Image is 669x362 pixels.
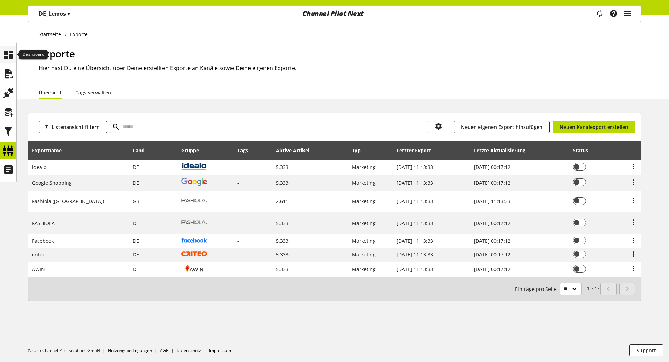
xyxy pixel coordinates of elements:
span: 5.333 [276,238,289,244]
span: FASHIOLA [32,220,55,226]
span: Deutschland [133,179,139,186]
span: - [237,251,239,258]
nav: main navigation [28,5,641,22]
div: Letzte Aktualisierung [474,147,532,154]
div: Status [573,147,595,154]
span: - [237,198,239,205]
span: Vereinigtes Königreich [133,198,139,205]
span: Fashiola ([GEOGRAPHIC_DATA]) [32,198,104,205]
span: Einträge pro Seite [515,285,560,293]
span: - [237,179,239,186]
div: Letzter Export [397,147,438,154]
span: Facebook [32,238,54,244]
span: Neuen Kanalexport erstellen [560,123,628,131]
span: Marketing [352,238,376,244]
a: Neuen eigenen Export hinzufügen [454,121,550,133]
span: 2.611 [276,198,289,205]
span: Marketing [352,198,376,205]
span: Marketing [352,251,376,258]
span: 5.333 [276,179,289,186]
span: Deutschland [133,238,139,244]
button: Listenansicht filtern [39,121,107,133]
span: Listenansicht filtern [52,123,100,131]
span: 5.333 [276,251,289,258]
a: Nutzungsbedingungen [108,347,152,353]
button: Support [629,344,663,356]
div: Land [133,147,152,154]
span: Exporte [39,47,75,60]
img: idealo [181,162,207,171]
span: - [237,238,239,244]
div: Typ [352,147,368,154]
span: [DATE] 00:17:12 [474,266,510,272]
a: Übersicht [39,86,62,99]
p: DE_Lerros [39,9,70,18]
span: [DATE] 11:13:33 [397,198,433,205]
img: criteo [181,251,207,256]
span: - [237,266,239,272]
small: 1-7 / 7 [515,283,599,295]
span: 5.333 [276,266,289,272]
span: [DATE] 00:17:12 [474,220,510,226]
a: Startseite [39,31,65,38]
span: [DATE] 11:13:33 [397,179,433,186]
div: Dashboard [19,50,48,60]
img: google [181,178,207,186]
a: Neuen Kanalexport erstellen [553,121,635,133]
a: Datenschutz [177,347,201,353]
div: Gruppe [181,147,206,154]
img: fashiola [181,193,207,208]
span: AWIN [32,266,45,272]
span: - [237,164,239,170]
div: Exportname [32,147,69,154]
span: Deutschland [133,251,139,258]
div: Tags [237,147,248,154]
span: [DATE] 00:17:12 [474,179,510,186]
img: awin [181,264,207,273]
span: Marketing [352,164,376,170]
span: Marketing [352,179,376,186]
div: Aktive Artikel [276,147,316,154]
span: Deutschland [133,220,139,226]
span: [DATE] 11:13:33 [397,251,433,258]
span: [DATE] 11:13:33 [397,238,433,244]
img: fashiola [181,215,207,230]
span: Deutschland [133,164,139,170]
span: [DATE] 00:17:12 [474,251,510,258]
span: Google Shopping [32,179,72,186]
span: [DATE] 00:17:12 [474,164,510,170]
a: AGB [160,347,169,353]
a: Impressum [209,347,231,353]
span: Support [637,347,656,354]
span: Neuen eigenen Export hinzufügen [461,123,543,131]
h2: Hier hast Du eine Übersicht über Deine erstellten Exporte an Kanäle sowie Deine eigenen Exporte. [39,64,641,72]
span: - [237,220,239,226]
img: facebook [181,238,207,243]
span: 5.333 [276,164,289,170]
a: Tags verwalten [76,86,111,99]
span: [DATE] 11:13:33 [474,198,510,205]
span: Marketing [352,220,376,226]
span: [DATE] 11:13:33 [397,266,433,272]
span: [DATE] 11:13:33 [397,164,433,170]
span: 5.333 [276,220,289,226]
span: idealo [32,164,46,170]
span: Deutschland [133,266,139,272]
span: ▾ [67,10,70,17]
span: [DATE] 00:17:12 [474,238,510,244]
li: ©2025 Channel Pilot Solutions GmbH [28,347,108,354]
span: criteo [32,251,45,258]
span: Marketing [352,266,376,272]
span: [DATE] 11:13:33 [397,220,433,226]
